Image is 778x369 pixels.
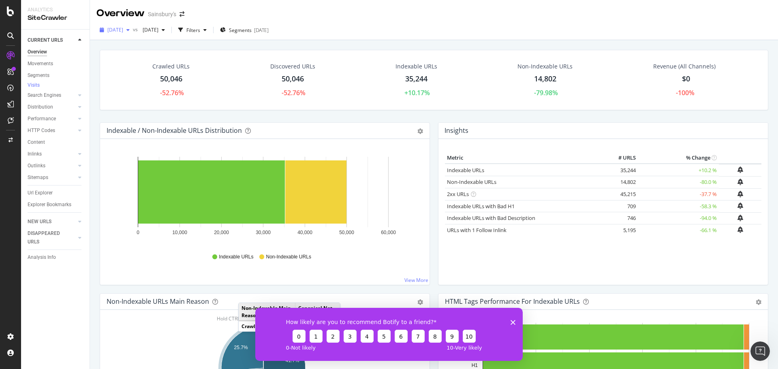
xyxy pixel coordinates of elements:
div: -100% [676,88,695,98]
th: # URLS [605,152,638,164]
div: -52.76% [282,88,306,98]
span: 2025 Oct. 6th [107,26,123,33]
button: [DATE] [96,23,133,36]
iframe: Survey from Botify [255,308,523,361]
div: arrow-right-arrow-left [180,11,184,17]
button: [DATE] [139,23,168,36]
td: 746 [605,212,638,224]
span: $0 [682,74,690,83]
a: Outlinks [28,162,76,170]
div: 50,046 [282,74,304,84]
div: CURRENT URLS [28,36,63,45]
a: View More [404,277,428,284]
div: Search Engines [28,91,61,100]
a: Explorer Bookmarks [28,200,84,209]
a: Analysis Info [28,253,84,262]
a: Indexable URLs with Bad H1 [447,203,515,210]
div: Movements [28,60,53,68]
text: 20,000 [214,230,229,235]
span: Segments [229,27,252,34]
div: gear [417,299,423,305]
div: 35,244 [405,74,427,84]
div: gear [756,299,761,305]
text: 25.7% [234,345,248,350]
a: Indexable URLs with Bad Description [447,214,535,222]
text: 30,000 [256,230,271,235]
td: Crawled URLs [239,321,295,331]
th: % Change [638,152,719,164]
div: 50,046 [160,74,182,84]
a: 2xx URLs [447,190,469,198]
a: Url Explorer [28,189,84,197]
div: bell-plus [737,215,743,221]
div: Crawled URLs [152,62,190,70]
div: NEW URLS [28,218,51,226]
td: -66.1 % [638,224,719,236]
td: 709 [605,200,638,212]
span: Indexable URLs [219,254,253,260]
td: -80.0 % [638,176,719,188]
div: Performance [28,115,56,123]
a: DISAPPEARED URLS [28,229,76,246]
a: NEW URLS [28,218,76,226]
div: HTTP Codes [28,126,55,135]
a: Visits [28,81,48,90]
text: 10,000 [172,230,187,235]
div: bell-plus [737,166,743,173]
svg: A chart. [107,152,420,246]
td: Non-Indexable Main Reason [239,303,295,320]
a: Search Engines [28,91,76,100]
text: 60,000 [381,230,396,235]
td: -94.0 % [638,212,719,224]
a: Overview [28,48,84,56]
div: Analysis Info [28,253,56,262]
td: 45,215 [605,188,638,200]
a: Indexable URLs [447,166,484,174]
div: Visits [28,82,40,89]
div: Inlinks [28,150,42,158]
a: CURRENT URLS [28,36,76,45]
a: Inlinks [28,150,76,158]
a: URLs with 1 Follow Inlink [447,226,507,234]
text: 41.7% [285,358,299,363]
div: Explorer Bookmarks [28,200,71,209]
div: Sitemaps [28,173,48,182]
div: HTML Tags Performance for Indexable URLs [445,297,580,305]
td: +10.2 % [638,164,719,176]
td: 14,802 [605,176,638,188]
a: Movements [28,60,84,68]
th: Metric [445,152,605,164]
td: 5,195 [605,224,638,236]
div: Url Explorer [28,189,53,197]
div: Indexable / Non-Indexable URLs Distribution [107,126,242,134]
div: Filters [186,27,200,34]
div: -52.76% [160,88,184,98]
div: bell-plus [737,191,743,197]
div: DISAPPEARED URLS [28,229,68,246]
a: HTTP Codes [28,126,76,135]
div: bell-plus [737,179,743,185]
span: 2024 May. 6th [139,26,158,33]
h4: Insights [445,125,468,136]
div: Segments [28,71,49,80]
span: Non-Indexable URLs [266,254,311,260]
td: 35,244 [605,164,638,176]
div: Indexable URLs [395,62,437,70]
text: 50,000 [339,230,354,235]
a: Non-Indexable URLs [447,178,496,186]
div: +10.17% [404,88,430,98]
div: -79.98% [534,88,558,98]
a: Distribution [28,103,76,111]
div: bell-plus [737,203,743,209]
div: Sainsbury's [148,10,176,18]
